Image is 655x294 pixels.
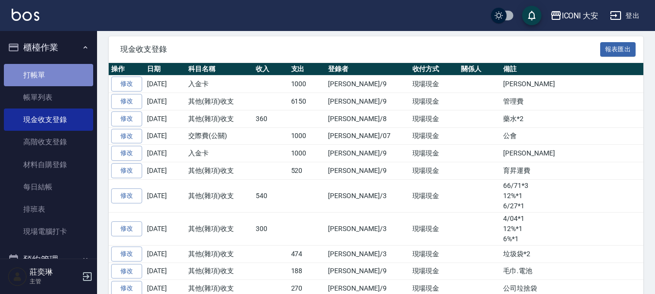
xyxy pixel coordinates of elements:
td: [PERSON_NAME]/9 [326,263,409,280]
td: [DATE] [145,245,186,263]
td: [DATE] [145,162,186,180]
td: [DATE] [145,212,186,245]
th: 操作 [109,63,145,76]
td: 入金卡 [186,145,253,162]
td: 其他(雜項)收支 [186,110,253,127]
td: 其他(雜項)收支 [186,263,253,280]
td: 其他(雜項)收支 [186,93,253,110]
h5: 莊奕琳 [30,267,79,277]
a: 打帳單 [4,64,93,86]
td: 6150 [289,93,326,110]
a: 材料自購登錄 [4,154,93,176]
th: 科目名稱 [186,63,253,76]
td: 現場現金 [410,245,459,263]
td: [DATE] [145,93,186,110]
button: 登出 [606,7,643,25]
td: 其他(雜項)收支 [186,179,253,212]
td: 474 [289,245,326,263]
a: 現金收支登錄 [4,108,93,131]
td: [PERSON_NAME]/8 [326,110,409,127]
a: 修改 [111,111,142,126]
td: 其他(雜項)收支 [186,245,253,263]
td: 1000 [289,127,326,145]
td: 現場現金 [410,145,459,162]
th: 日期 [145,63,186,76]
a: 報表匯出 [600,44,636,53]
td: [PERSON_NAME]/3 [326,245,409,263]
td: 1000 [289,145,326,162]
td: [PERSON_NAME]/9 [326,76,409,93]
a: 修改 [111,94,142,109]
td: 入金卡 [186,76,253,93]
a: 修改 [111,247,142,262]
td: [PERSON_NAME]/3 [326,212,409,245]
td: [DATE] [145,76,186,93]
td: 其他(雜項)收支 [186,212,253,245]
button: 預約管理 [4,247,93,272]
td: [DATE] [145,145,186,162]
img: Person [8,267,27,286]
a: 修改 [111,188,142,203]
a: 修改 [111,146,142,161]
a: 修改 [111,77,142,92]
a: 每日結帳 [4,176,93,198]
a: 修改 [111,163,142,178]
td: [DATE] [145,263,186,280]
td: 300 [253,212,289,245]
button: 櫃檯作業 [4,35,93,60]
span: 現金收支登錄 [120,45,600,54]
th: 登錄者 [326,63,409,76]
td: 現場現金 [410,110,459,127]
td: [DATE] [145,110,186,127]
img: Logo [12,9,39,21]
td: 現場現金 [410,127,459,145]
button: 報表匯出 [600,42,636,57]
th: 關係人 [458,63,501,76]
td: 現場現金 [410,179,459,212]
button: ICONI 大安 [546,6,603,26]
a: 排班表 [4,198,93,220]
td: 1000 [289,76,326,93]
td: 188 [289,263,326,280]
td: [PERSON_NAME]/9 [326,93,409,110]
td: [PERSON_NAME]/07 [326,127,409,145]
th: 收付方式 [410,63,459,76]
td: [PERSON_NAME]/3 [326,179,409,212]
td: 540 [253,179,289,212]
a: 修改 [111,129,142,144]
td: [PERSON_NAME]/9 [326,162,409,180]
p: 主管 [30,277,79,286]
a: 修改 [111,221,142,236]
td: 360 [253,110,289,127]
div: ICONI 大安 [562,10,599,22]
th: 支出 [289,63,326,76]
a: 高階收支登錄 [4,131,93,153]
td: [DATE] [145,179,186,212]
td: 現場現金 [410,162,459,180]
a: 現場電腦打卡 [4,220,93,243]
td: [PERSON_NAME]/9 [326,145,409,162]
a: 帳單列表 [4,86,93,108]
td: 現場現金 [410,76,459,93]
td: [DATE] [145,127,186,145]
button: save [522,6,541,25]
td: 520 [289,162,326,180]
td: 其他(雜項)收支 [186,162,253,180]
td: 現場現金 [410,263,459,280]
td: 現場現金 [410,212,459,245]
a: 修改 [111,264,142,279]
td: 現場現金 [410,93,459,110]
th: 收入 [253,63,289,76]
td: 交際費(公關) [186,127,253,145]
